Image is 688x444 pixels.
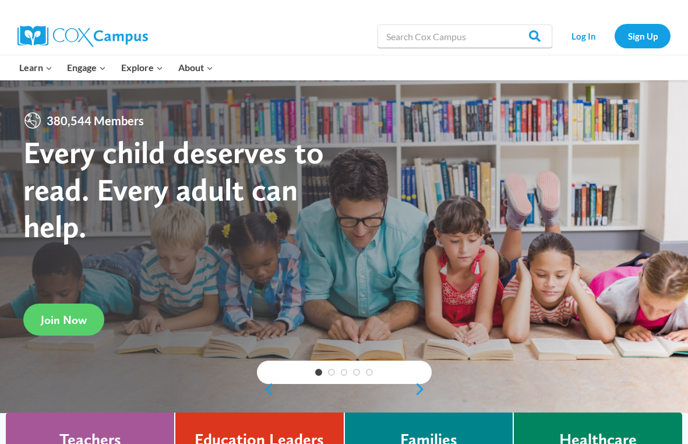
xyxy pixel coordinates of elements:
[23,133,324,245] strong: Every child deserves to read. Every adult can help.
[615,24,671,48] a: Sign Up
[353,369,360,376] a: 4
[257,382,274,396] a: previous
[341,369,348,376] a: 3
[12,55,220,80] nav: Primary Navigation
[328,369,335,376] a: 2
[67,60,106,75] span: Engage
[257,378,432,401] div: content slider buttons
[558,24,671,48] nav: Secondary Navigation
[558,24,609,48] a: Log In
[42,111,149,130] span: 380,544 Members
[366,369,373,376] a: 5
[121,60,163,75] span: Explore
[23,304,104,336] a: Join Now
[17,26,148,47] img: Cox Campus
[315,369,322,376] a: 1
[414,382,432,396] a: next
[19,60,52,75] span: Learn
[178,60,213,75] span: About
[377,24,552,48] input: Search Cox Campus
[41,313,87,327] span: Join Now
